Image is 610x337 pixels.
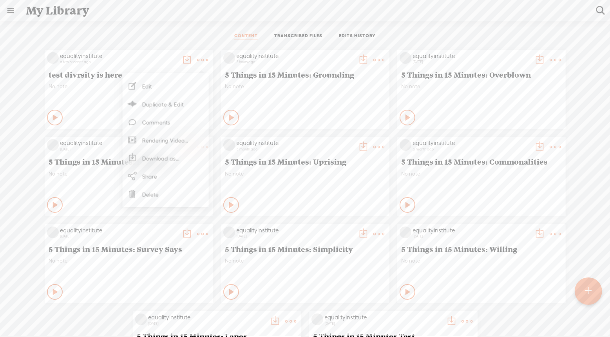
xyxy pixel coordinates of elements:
[413,226,530,234] div: equalityinstitute
[135,313,147,325] img: videoLoading.png
[60,60,178,64] div: a few seconds ago
[413,60,530,64] div: [DATE]
[49,244,209,254] span: 5 Things in 15 Minutes: Survey Says
[47,139,59,151] img: videoLoading.png
[127,149,205,167] a: Download as...
[339,33,376,40] a: EDITS HISTORY
[225,157,385,166] span: 5 Things in 15 Minutes: Uprising
[402,157,561,166] span: 5 Things in 15 Minutes: Commonalities
[234,33,258,40] a: CONTENT
[402,170,561,177] span: No note
[237,234,354,239] div: [DATE]
[402,70,561,79] span: 5 Things in 15 Minutes: Overblown
[127,77,205,95] a: Edit
[49,257,209,264] span: No note
[413,234,530,239] div: [DATE]
[20,0,590,21] div: My Library
[223,226,235,238] img: videoLoading.png
[225,70,385,79] span: 5 Things in 15 Minutes: Grounding
[60,226,178,234] div: equalityinstitute
[60,147,178,152] div: [DATE]
[127,167,205,185] a: Share
[148,321,266,326] div: [DATE]
[223,52,235,64] img: videoLoading.png
[237,60,354,64] div: 2 hours ago
[237,226,354,234] div: equalityinstitute
[127,113,205,131] a: Comments
[127,95,205,113] a: Duplicate & Edit
[402,257,561,264] span: No note
[225,244,385,254] span: 5 Things in 15 Minutes: Simplicity
[325,321,442,326] div: [DATE]
[413,139,530,147] div: equalityinstitute
[49,170,209,177] span: No note
[413,52,530,60] div: equalityinstitute
[400,226,411,238] img: videoLoading.png
[225,170,385,177] span: No note
[237,147,354,152] div: a month ago
[49,157,209,166] span: 5 Things in 15 Minutes: Patience
[402,83,561,90] span: No note
[237,52,354,60] div: equalityinstitute
[223,139,235,151] img: videoLoading.png
[237,139,354,147] div: equalityinstitute
[413,147,530,152] div: a month ago
[47,52,59,64] img: videoLoading.png
[60,139,178,147] div: equalityinstitute
[225,257,385,264] span: No note
[311,313,323,325] img: videoLoading.png
[60,52,178,60] div: equalityinstitute
[127,131,205,149] a: Rendering Video...
[127,185,205,203] a: Delete
[400,52,411,64] img: videoLoading.png
[402,244,561,254] span: 5 Things in 15 Minutes: Willing
[148,313,266,321] div: equalityinstitute
[274,33,322,40] a: TRANSCRIBED FILES
[49,70,209,79] span: test divrsity is here
[49,83,209,90] span: No note
[325,313,442,321] div: equalityinstitute
[47,226,59,238] img: videoLoading.png
[400,139,411,151] img: videoLoading.png
[60,234,178,239] div: [DATE]
[225,83,385,90] span: No note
